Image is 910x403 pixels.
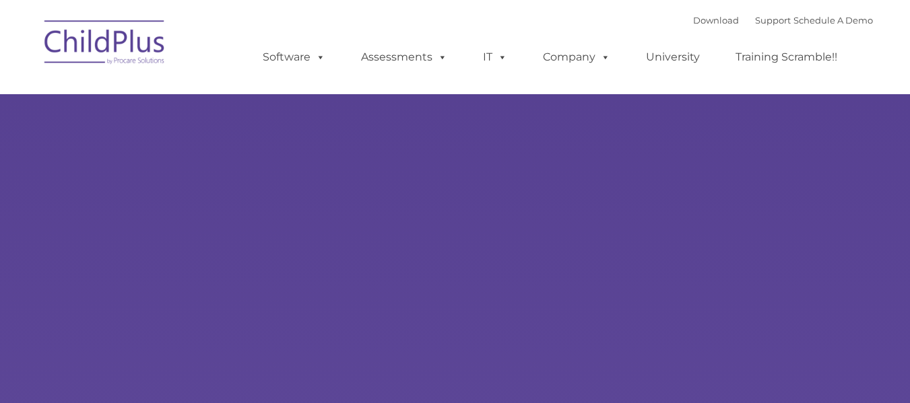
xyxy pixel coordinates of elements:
[469,44,521,71] a: IT
[348,44,461,71] a: Assessments
[755,15,791,26] a: Support
[693,15,739,26] a: Download
[693,15,873,26] font: |
[632,44,713,71] a: University
[793,15,873,26] a: Schedule A Demo
[38,11,172,78] img: ChildPlus by Procare Solutions
[529,44,624,71] a: Company
[722,44,851,71] a: Training Scramble!!
[249,44,339,71] a: Software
